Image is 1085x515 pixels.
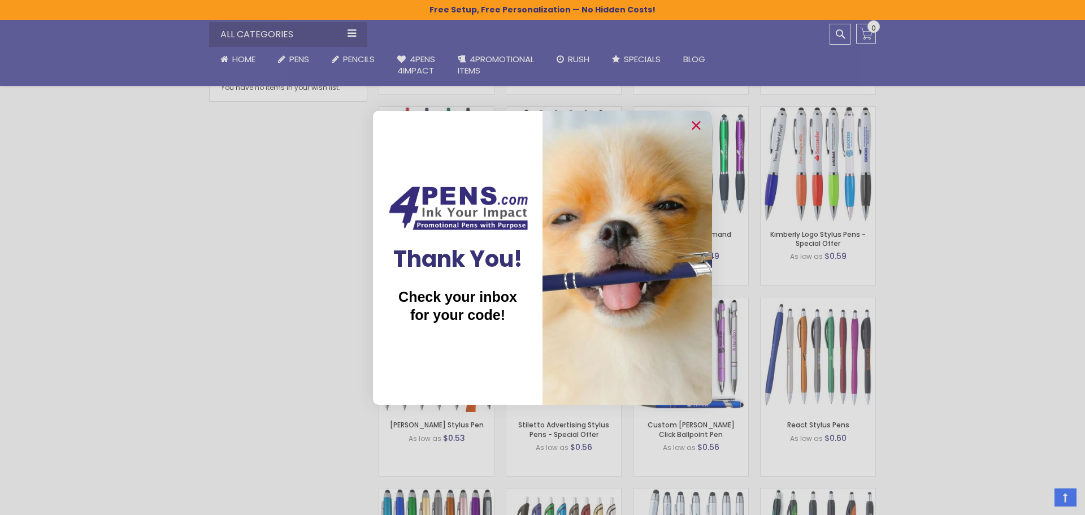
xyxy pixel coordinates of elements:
[384,183,531,233] img: Couch
[542,111,712,405] img: b2d7038a-49cb-4a70-a7cc-c7b8314b33fd.jpeg
[393,243,523,275] span: Thank You!
[398,289,517,323] span: Check your inbox for your code!
[687,116,705,135] button: Close dialog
